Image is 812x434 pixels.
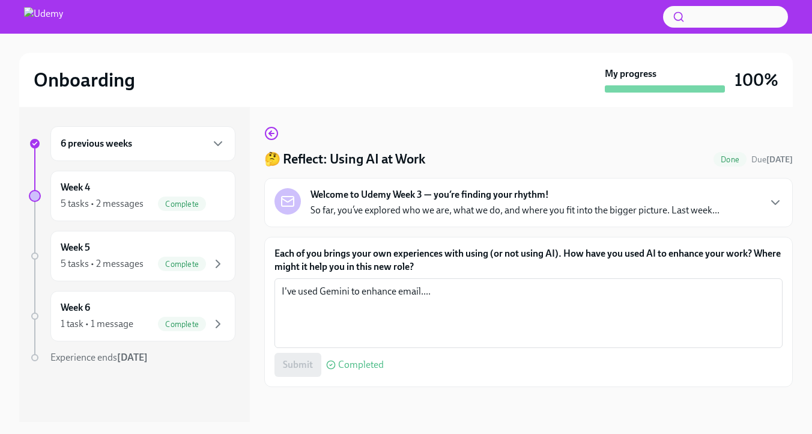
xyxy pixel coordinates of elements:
h3: 100% [735,69,778,91]
strong: [DATE] [117,352,148,363]
h2: Onboarding [34,68,135,92]
div: 5 tasks • 2 messages [61,257,144,270]
a: Week 45 tasks • 2 messagesComplete [29,171,235,221]
span: Experience ends [50,352,148,363]
div: 1 task • 1 message [61,317,133,331]
strong: [DATE] [766,154,793,165]
a: Week 55 tasks • 2 messagesComplete [29,231,235,281]
span: Complete [158,260,206,269]
strong: My progress [605,67,656,81]
span: August 31st, 2025 06:30 [751,154,793,165]
p: So far, you’ve explored who we are, what we do, and where you fit into the bigger picture. Last w... [311,204,720,217]
img: Udemy [24,7,63,26]
label: Each of you brings your own experiences with using (or not using AI). How have you used AI to enh... [274,247,783,274]
h6: Week 5 [61,241,90,254]
span: Complete [158,200,206,209]
h6: 6 previous weeks [61,137,132,150]
span: Done [714,155,747,164]
textarea: I've used Gemini to enhance email.... [282,284,775,342]
h6: Week 6 [61,301,90,314]
span: Complete [158,320,206,329]
span: Completed [338,360,384,370]
h4: 🤔 Reflect: Using AI at Work [264,150,425,168]
span: Due [751,154,793,165]
h6: Week 4 [61,181,90,194]
strong: Welcome to Udemy Week 3 — you’re finding your rhythm! [311,188,549,201]
a: Week 61 task • 1 messageComplete [29,291,235,341]
div: 5 tasks • 2 messages [61,197,144,210]
div: 6 previous weeks [50,126,235,161]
